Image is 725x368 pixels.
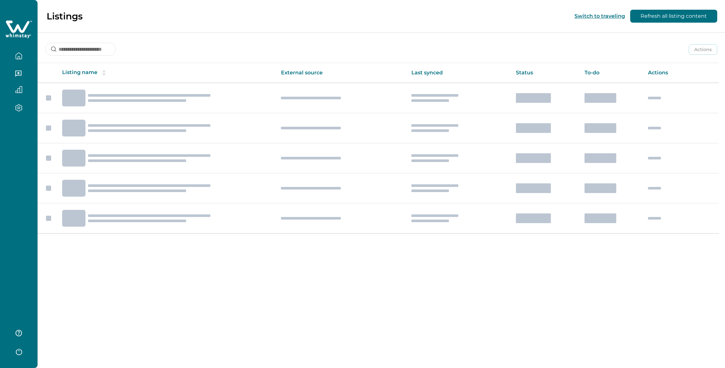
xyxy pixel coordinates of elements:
[47,11,83,22] p: Listings
[689,44,717,55] button: Actions
[57,63,276,83] th: Listing name
[97,70,110,76] button: sorting
[511,63,580,83] th: Status
[574,13,625,19] button: Switch to traveling
[579,63,642,83] th: To-do
[643,63,719,83] th: Actions
[630,10,717,23] button: Refresh all listing content
[406,63,511,83] th: Last synced
[276,63,406,83] th: External source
